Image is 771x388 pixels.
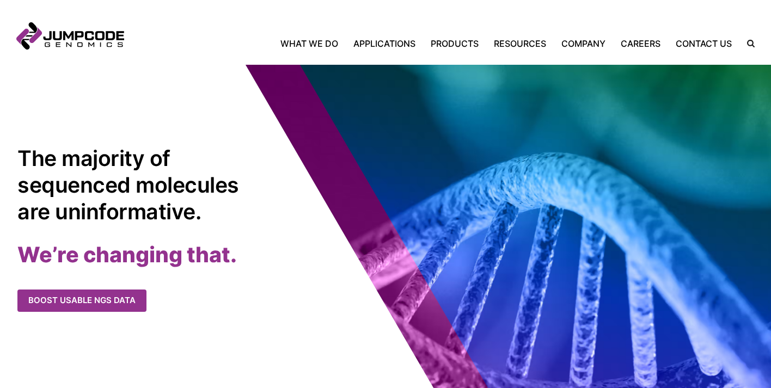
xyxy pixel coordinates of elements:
a: Company [554,37,613,50]
a: Products [423,37,486,50]
a: Boost usable NGS data [17,290,146,312]
h1: The majority of sequenced molecules are uninformative. [17,145,249,225]
label: Search the site. [739,40,755,47]
a: Applications [346,37,423,50]
a: What We Do [280,37,346,50]
nav: Primary Navigation [124,37,739,50]
a: Resources [486,37,554,50]
a: Careers [613,37,668,50]
h2: We’re changing that. [17,241,403,268]
a: Contact Us [668,37,739,50]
